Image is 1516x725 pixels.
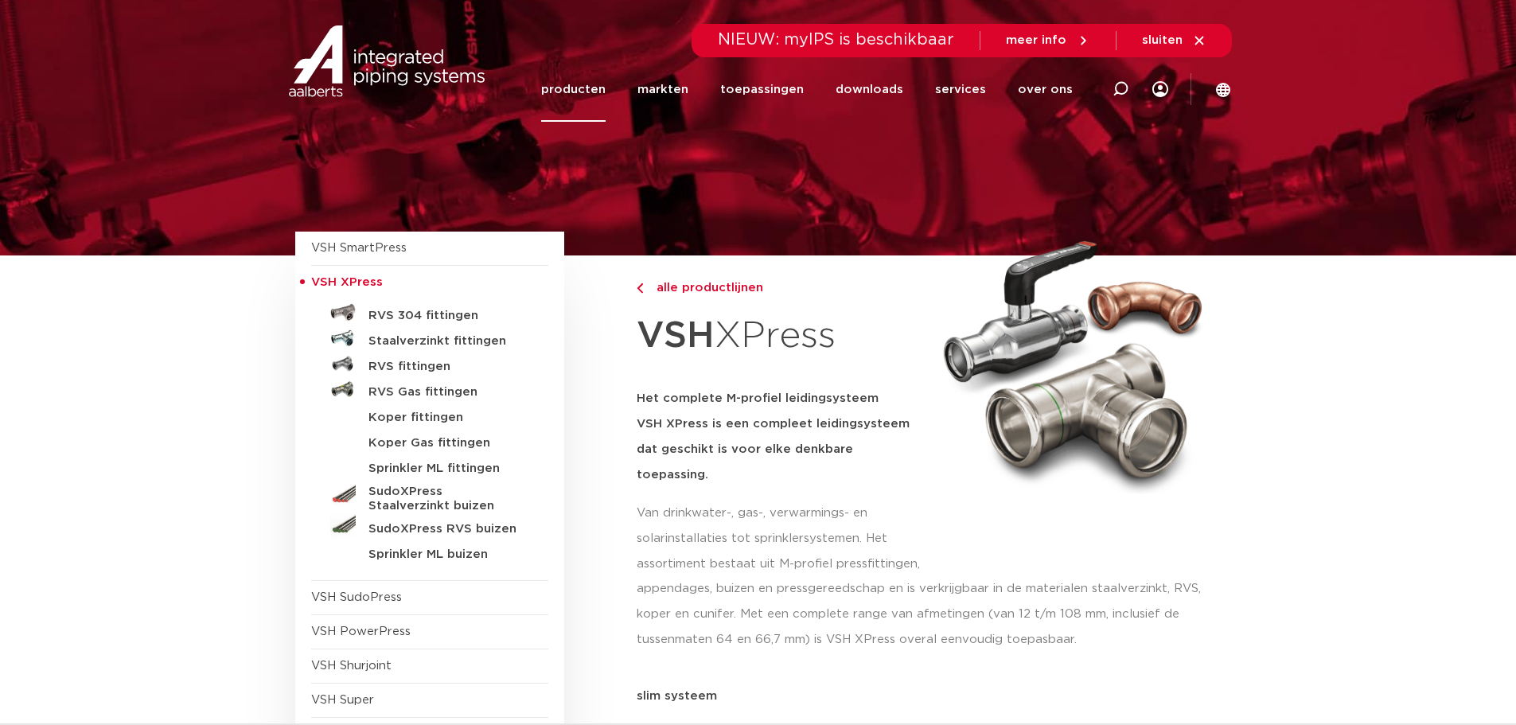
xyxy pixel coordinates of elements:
a: VSH PowerPress [311,626,411,637]
div: my IPS [1152,57,1168,122]
p: Van drinkwater-, gas-, verwarmings- en solarinstallaties tot sprinklersystemen. Het assortiment b... [637,501,925,577]
a: downloads [836,57,903,122]
a: SudoXPress Staalverzinkt buizen [311,478,548,513]
img: chevron-right.svg [637,283,643,294]
a: services [935,57,986,122]
a: toepassingen [720,57,804,122]
h5: Het complete M-profiel leidingsysteem VSH XPress is een compleet leidingsysteem dat geschikt is v... [637,386,925,488]
a: VSH SmartPress [311,242,407,254]
h5: Sprinkler ML fittingen [368,462,526,476]
a: producten [541,57,606,122]
h5: Staalverzinkt fittingen [368,334,526,349]
a: Koper fittingen [311,402,548,427]
a: over ons [1018,57,1073,122]
a: RVS 304 fittingen [311,300,548,325]
a: Sprinkler ML buizen [311,539,548,564]
h5: Koper Gas fittingen [368,436,526,450]
a: SudoXPress RVS buizen [311,513,548,539]
a: VSH SudoPress [311,591,402,603]
span: NIEUW: myIPS is beschikbaar [718,32,954,48]
p: appendages, buizen en pressgereedschap en is verkrijgbaar in de materialen staalverzinkt, RVS, ko... [637,576,1222,653]
strong: VSH [637,318,715,354]
a: Koper Gas fittingen [311,427,548,453]
span: sluiten [1142,34,1183,46]
a: meer info [1006,33,1090,48]
h5: RVS Gas fittingen [368,385,526,400]
span: meer info [1006,34,1066,46]
a: VSH Super [311,694,374,706]
h5: SudoXPress RVS buizen [368,522,526,536]
h5: RVS 304 fittingen [368,309,526,323]
a: RVS Gas fittingen [311,376,548,402]
p: slim systeem [637,690,1222,702]
a: sluiten [1142,33,1206,48]
h5: RVS fittingen [368,360,526,374]
h5: Sprinkler ML buizen [368,548,526,562]
h1: XPress [637,306,925,367]
a: markten [637,57,688,122]
a: Staalverzinkt fittingen [311,325,548,351]
h5: Koper fittingen [368,411,526,425]
span: VSH XPress [311,276,383,288]
a: VSH Shurjoint [311,660,392,672]
a: Sprinkler ML fittingen [311,453,548,478]
a: RVS fittingen [311,351,548,376]
h5: SudoXPress Staalverzinkt buizen [368,485,526,513]
span: alle productlijnen [647,282,763,294]
nav: Menu [541,57,1073,122]
a: alle productlijnen [637,279,925,298]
